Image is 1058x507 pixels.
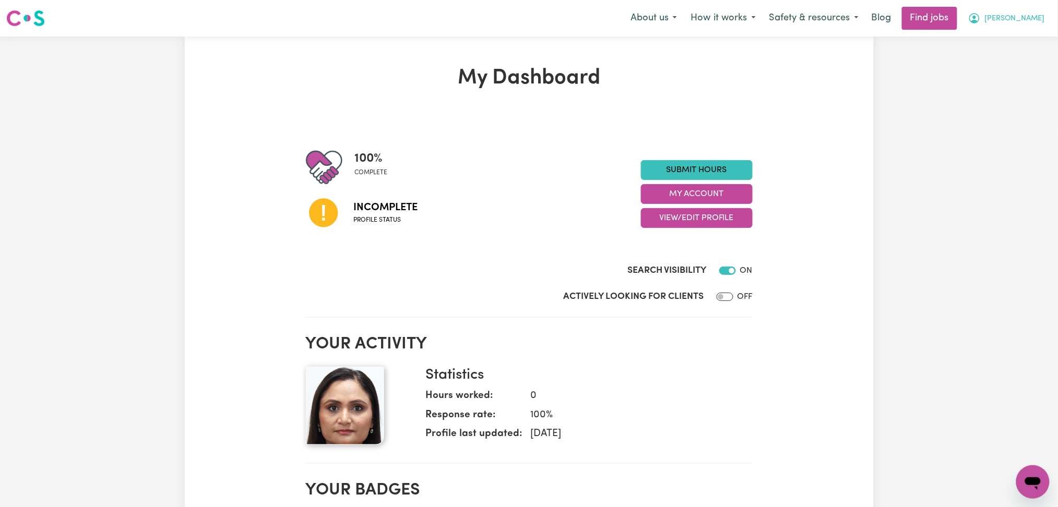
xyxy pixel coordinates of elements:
[865,7,898,30] a: Blog
[6,6,45,30] a: Careseekers logo
[355,149,388,168] span: 100 %
[961,7,1052,29] button: My Account
[628,264,707,277] label: Search Visibility
[985,13,1045,25] span: [PERSON_NAME]
[354,200,418,215] span: Incomplete
[522,427,744,442] dd: [DATE]
[6,9,45,28] img: Careseekers logo
[306,334,753,354] h2: Your activity
[624,7,684,29] button: About us
[306,480,753,500] h2: Your badges
[522,389,744,404] dd: 0
[306,66,753,91] h1: My Dashboard
[1016,465,1050,499] iframe: Button to launch messaging window
[641,208,753,228] button: View/Edit Profile
[641,160,753,180] a: Submit Hours
[564,290,704,304] label: Actively Looking for Clients
[354,215,418,225] span: Profile status
[902,7,957,30] a: Find jobs
[684,7,763,29] button: How it works
[763,7,865,29] button: Safety & resources
[738,293,753,301] span: OFF
[355,149,396,186] div: Profile completeness: 100%
[641,184,753,204] button: My Account
[426,427,522,446] dt: Profile last updated:
[426,389,522,408] dt: Hours worked:
[306,367,384,445] img: Your profile picture
[426,367,744,384] h3: Statistics
[740,267,753,275] span: ON
[522,408,744,423] dd: 100 %
[426,408,522,427] dt: Response rate:
[355,168,388,177] span: complete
